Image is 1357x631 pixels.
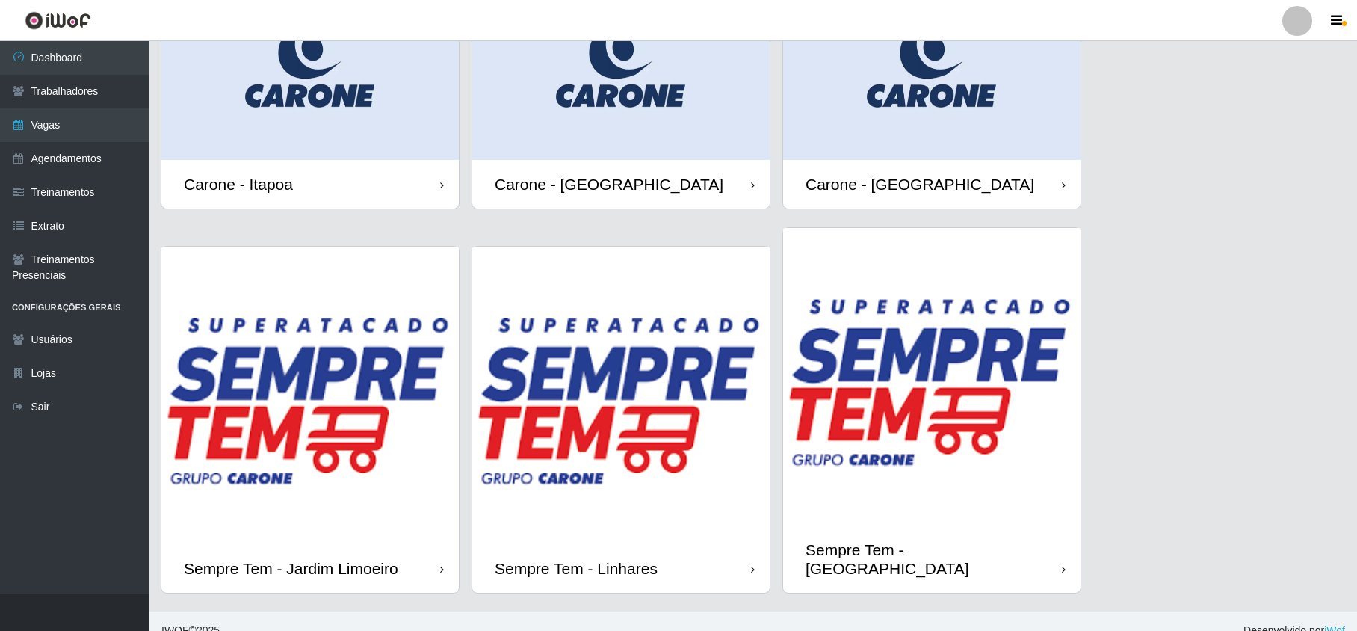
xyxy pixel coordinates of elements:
[495,559,658,578] div: Sempre Tem - Linhares
[472,247,770,544] img: cardImg
[184,559,398,578] div: Sempre Tem - Jardim Limoeiro
[184,175,293,194] div: Carone - Itapoa
[161,247,459,593] a: Sempre Tem - Jardim Limoeiro
[472,247,770,593] a: Sempre Tem - Linhares
[806,175,1034,194] div: Carone - [GEOGRAPHIC_DATA]
[783,228,1081,526] img: cardImg
[495,175,723,194] div: Carone - [GEOGRAPHIC_DATA]
[25,11,91,30] img: CoreUI Logo
[161,247,459,544] img: cardImg
[783,228,1081,593] a: Sempre Tem - [GEOGRAPHIC_DATA]
[806,541,1062,578] div: Sempre Tem - [GEOGRAPHIC_DATA]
